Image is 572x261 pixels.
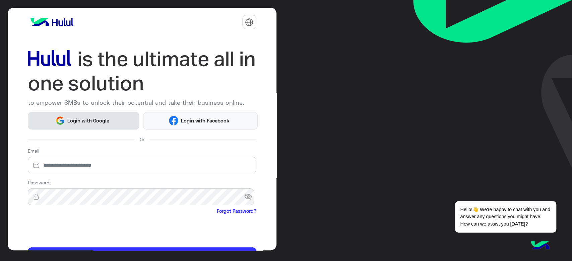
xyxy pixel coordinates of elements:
span: Login with Google [65,117,112,124]
p: to empower SMBs to unlock their potential and take their business online. [28,98,256,107]
img: lock [28,193,45,200]
label: Email [28,147,39,154]
img: tab [245,18,253,26]
span: visibility_off [244,191,256,203]
button: Login with Facebook [143,112,257,129]
img: hululLoginTitle_EN.svg [28,47,256,96]
iframe: reCAPTCHA [28,216,130,242]
button: Login with Google [28,112,140,129]
img: hulul-logo.png [528,234,552,258]
span: Hello!👋 We're happy to chat with you and answer any questions you might have. How can we assist y... [455,201,556,233]
img: email [28,162,45,169]
img: Facebook [169,116,179,125]
span: Login with Facebook [178,117,232,124]
img: Google [55,116,65,125]
label: Password [28,179,50,186]
img: logo [28,15,76,29]
a: Forgot Password? [217,207,256,214]
span: Or [140,136,144,143]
